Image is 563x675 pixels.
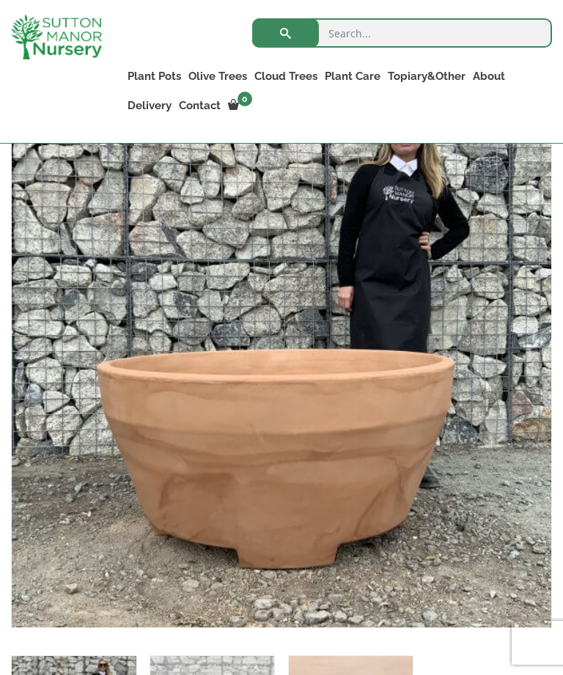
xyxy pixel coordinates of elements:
[251,66,321,86] a: Cloud Trees
[469,66,509,86] a: About
[321,66,384,86] a: Plant Care
[124,66,185,86] a: Plant Pots
[252,18,552,48] input: Search...
[384,66,469,86] a: Topiary&Other
[175,95,224,116] a: Contact
[185,66,251,86] a: Olive Trees
[224,95,257,116] a: 0
[238,92,252,106] span: 0
[11,15,102,59] img: logo
[124,95,175,116] a: Delivery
